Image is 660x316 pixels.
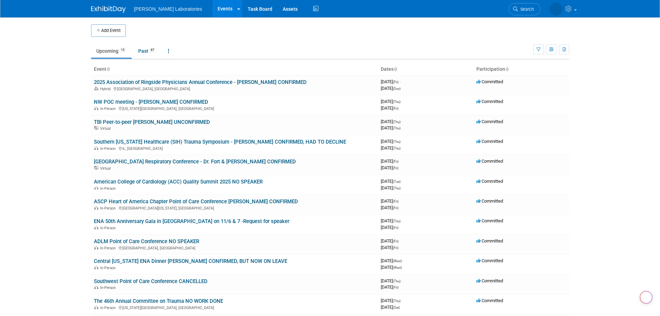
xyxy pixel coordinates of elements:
span: [DATE] [381,298,403,303]
span: In-Person [100,285,118,290]
span: Committed [476,218,503,223]
span: [DATE] [381,218,403,223]
span: (Sat) [393,306,400,309]
span: - [402,218,403,223]
a: [GEOGRAPHIC_DATA] Respiratory Conference - Dr. Fort & [PERSON_NAME] CONFIRMED [94,159,296,165]
span: [DATE] [381,159,401,164]
span: Committed [476,139,503,144]
span: In-Person [100,186,118,191]
span: [DATE] [381,99,403,104]
span: In-Person [100,306,118,310]
span: [DATE] [381,139,403,144]
span: [DATE] [381,238,401,244]
span: (Sun) [393,87,401,91]
span: Committed [476,179,503,184]
span: [DATE] [381,185,401,190]
img: In-Person Event [94,146,98,150]
span: (Fri) [393,226,398,230]
span: - [403,258,404,263]
span: - [399,79,401,84]
span: - [399,159,401,164]
span: In-Person [100,106,118,111]
span: [DATE] [381,179,403,184]
span: In-Person [100,206,118,211]
a: Sort by Participation Type [505,66,509,72]
th: Event [91,63,378,75]
span: (Wed) [393,259,402,263]
span: (Thu) [393,146,401,150]
span: [DATE] [381,125,401,130]
span: Committed [476,159,503,164]
span: [DATE] [381,105,398,111]
span: [DATE] [381,165,398,170]
span: (Fri) [393,285,398,289]
div: [US_STATE][GEOGRAPHIC_DATA], [GEOGRAPHIC_DATA] [94,305,375,310]
a: Central [US_STATE] ENA Dinner [PERSON_NAME] CONFIRMED, BUT NOW ON LEAVE [94,258,287,264]
div: [GEOGRAPHIC_DATA][US_STATE], [GEOGRAPHIC_DATA] [94,205,375,211]
img: In-Person Event [94,285,98,289]
img: Tisha Davis [549,2,563,16]
span: 87 [149,48,156,53]
span: [PERSON_NAME] Laboratories [134,6,202,12]
span: Committed [476,238,503,244]
span: (Thu) [393,100,401,104]
a: American College of Cardiology (ACC) Quality Summit 2025 NO SPEAKER [94,179,263,185]
span: Virtual [100,126,113,131]
span: [DATE] [381,284,398,290]
span: (Thu) [393,279,401,283]
span: (Thu) [393,186,401,190]
img: In-Person Event [94,246,98,249]
span: (Fri) [393,239,398,243]
button: Add Event [91,24,126,37]
img: Virtual Event [94,166,98,170]
span: [DATE] [381,145,401,151]
img: Virtual Event [94,126,98,130]
span: (Fri) [393,160,398,163]
span: Committed [476,258,503,263]
span: (Fri) [393,80,398,84]
img: ExhibitDay [91,6,126,13]
span: - [402,298,403,303]
div: [GEOGRAPHIC_DATA], [GEOGRAPHIC_DATA] [94,86,375,91]
span: [DATE] [381,86,401,91]
span: (Wed) [393,266,402,270]
span: Committed [476,79,503,84]
span: (Fri) [393,206,398,210]
span: Virtual [100,166,113,171]
span: Committed [476,278,503,283]
span: - [402,139,403,144]
span: Committed [476,298,503,303]
span: Hybrid [100,87,113,91]
span: [DATE] [381,205,398,210]
span: - [399,198,401,204]
span: - [399,238,401,244]
a: TBI Peer-to-peer [PERSON_NAME] UNCONFIRMED [94,119,210,125]
span: 15 [119,48,126,53]
span: (Thu) [393,126,401,130]
img: In-Person Event [94,106,98,110]
a: Southern [US_STATE] Healthcare (SIH) Trauma Symposium - [PERSON_NAME] CONFIRMED, HAD TO DECLINE [94,139,346,145]
span: (Thu) [393,299,401,303]
span: - [402,99,403,104]
div: IL, [GEOGRAPHIC_DATA] [94,145,375,151]
span: In-Person [100,266,118,270]
span: (Thu) [393,140,401,144]
span: (Fri) [393,246,398,250]
img: In-Person Event [94,266,98,269]
span: In-Person [100,146,118,151]
span: (Fri) [393,166,398,170]
img: In-Person Event [94,306,98,309]
img: In-Person Event [94,226,98,229]
span: - [402,119,403,124]
span: [DATE] [381,258,404,263]
span: [DATE] [381,79,401,84]
span: - [402,179,403,184]
span: [DATE] [381,198,401,204]
span: [DATE] [381,305,400,310]
img: Hybrid Event [94,87,98,90]
span: (Fri) [393,199,398,203]
th: Dates [378,63,474,75]
span: (Thu) [393,120,401,124]
a: 2025 Association of Ringside Physicians Annual Conference - [PERSON_NAME] CONFIRMED [94,79,307,85]
a: Past87 [133,44,161,58]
